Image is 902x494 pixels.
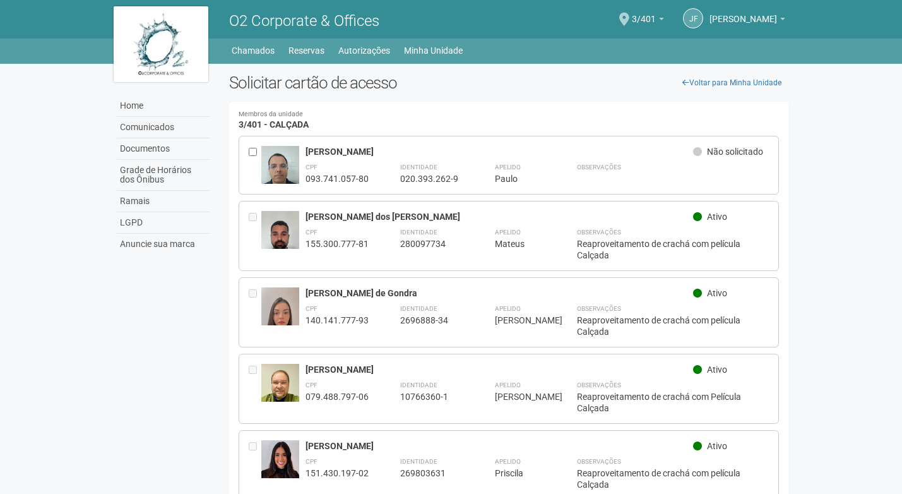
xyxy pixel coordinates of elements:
strong: Observações [577,305,621,312]
strong: CPF [306,164,317,171]
a: Chamados [232,42,275,59]
strong: Apelido [495,458,521,465]
h2: Solicitar cartão de acesso [229,73,789,92]
a: Comunicados [117,117,210,138]
strong: Observações [577,382,621,389]
a: Reservas [288,42,324,59]
strong: Identidade [400,164,437,171]
div: [PERSON_NAME] [495,391,545,402]
strong: CPF [306,229,317,236]
div: Paulo [495,173,545,184]
strong: CPF [306,382,317,389]
a: 3/401 [632,16,664,26]
span: Não solicitado [707,147,763,157]
div: [PERSON_NAME] [306,440,694,452]
div: 020.393.262-9 [400,173,463,184]
img: user.jpg [261,287,299,355]
small: Membros da unidade [239,111,780,118]
div: 140.141.777-93 [306,315,369,326]
div: Entre em contato com a Aministração para solicitar o cancelamento ou 2a via [249,364,261,414]
strong: Identidade [400,229,437,236]
div: [PERSON_NAME] [495,315,545,326]
div: [PERSON_NAME] [306,146,694,157]
a: Minha Unidade [404,42,463,59]
div: 151.430.197-02 [306,467,369,479]
div: Reaproveitamento de crachá com película Calçada [577,238,769,261]
a: LGPD [117,212,210,234]
span: O2 Corporate & Offices [229,12,379,30]
div: Reaproveitamento de crachá com película Calçada [577,467,769,490]
a: Ramais [117,191,210,212]
div: 079.488.797-06 [306,391,369,402]
a: Anuncie sua marca [117,234,210,255]
strong: Identidade [400,458,437,465]
span: Ativo [707,441,727,451]
div: Mateus [495,238,545,250]
a: Home [117,95,210,117]
div: Entre em contato com a Aministração para solicitar o cancelamento ou 2a via [249,440,261,490]
strong: Apelido [495,164,521,171]
a: Documentos [117,138,210,160]
div: Reaproveitamento de crachá com película Calçada [577,315,769,337]
a: Voltar para Minha Unidade [675,73,788,92]
span: Ativo [707,288,727,298]
strong: Apelido [495,305,521,312]
span: Ativo [707,364,727,375]
img: user.jpg [261,440,299,492]
img: user.jpg [261,364,299,414]
img: logo.jpg [114,6,208,82]
div: 2696888-34 [400,315,463,326]
h4: 3/401 - CALÇADA [239,111,780,130]
a: Autorizações [338,42,390,59]
strong: Apelido [495,382,521,389]
span: 3/401 [632,2,656,24]
span: Ativo [707,212,727,222]
div: 155.300.777-81 [306,238,369,250]
div: 10766360-1 [400,391,463,402]
div: Priscila [495,467,545,479]
div: Entre em contato com a Aministração para solicitar o cancelamento ou 2a via [249,211,261,261]
a: Grade de Horários dos Ônibus [117,160,210,191]
div: Entre em contato com a Aministração para solicitar o cancelamento ou 2a via [249,287,261,337]
span: Jaidete Freitas [709,2,777,24]
img: user.jpg [261,146,299,196]
div: [PERSON_NAME] [306,364,694,375]
strong: Identidade [400,305,437,312]
div: 280097734 [400,238,463,250]
div: Reaproveitamento de crachá com Película Calçada [577,391,769,414]
div: [PERSON_NAME] de Gondra [306,287,694,299]
a: JF [683,8,703,28]
strong: Apelido [495,229,521,236]
strong: CPF [306,458,317,465]
strong: Observações [577,458,621,465]
img: user.jpg [261,211,299,262]
strong: Observações [577,229,621,236]
div: [PERSON_NAME] dos [PERSON_NAME] [306,211,694,222]
strong: CPF [306,305,317,312]
strong: Identidade [400,382,437,389]
a: [PERSON_NAME] [709,16,785,26]
div: 093.741.057-80 [306,173,369,184]
div: 269803631 [400,467,463,479]
strong: Observações [577,164,621,171]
